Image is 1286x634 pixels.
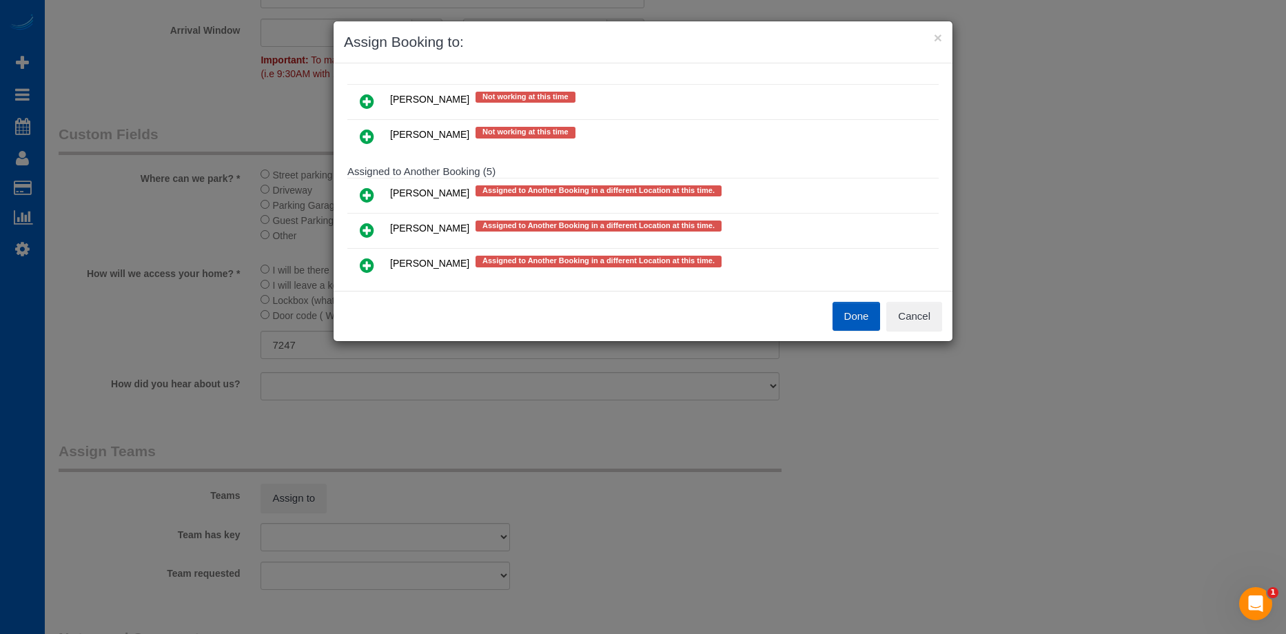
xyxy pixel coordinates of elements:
[390,187,469,198] span: [PERSON_NAME]
[390,130,469,141] span: [PERSON_NAME]
[934,30,942,45] button: ×
[347,166,939,178] h4: Assigned to Another Booking (5)
[1239,587,1272,620] iframe: Intercom live chat
[390,94,469,105] span: [PERSON_NAME]
[390,258,469,269] span: [PERSON_NAME]
[476,92,575,103] span: Not working at this time
[1267,587,1278,598] span: 1
[390,223,469,234] span: [PERSON_NAME]
[833,302,881,331] button: Done
[476,185,722,196] span: Assigned to Another Booking in a different Location at this time.
[476,256,722,267] span: Assigned to Another Booking in a different Location at this time.
[886,302,942,331] button: Cancel
[344,32,942,52] h3: Assign Booking to:
[476,127,575,138] span: Not working at this time
[476,221,722,232] span: Assigned to Another Booking in a different Location at this time.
